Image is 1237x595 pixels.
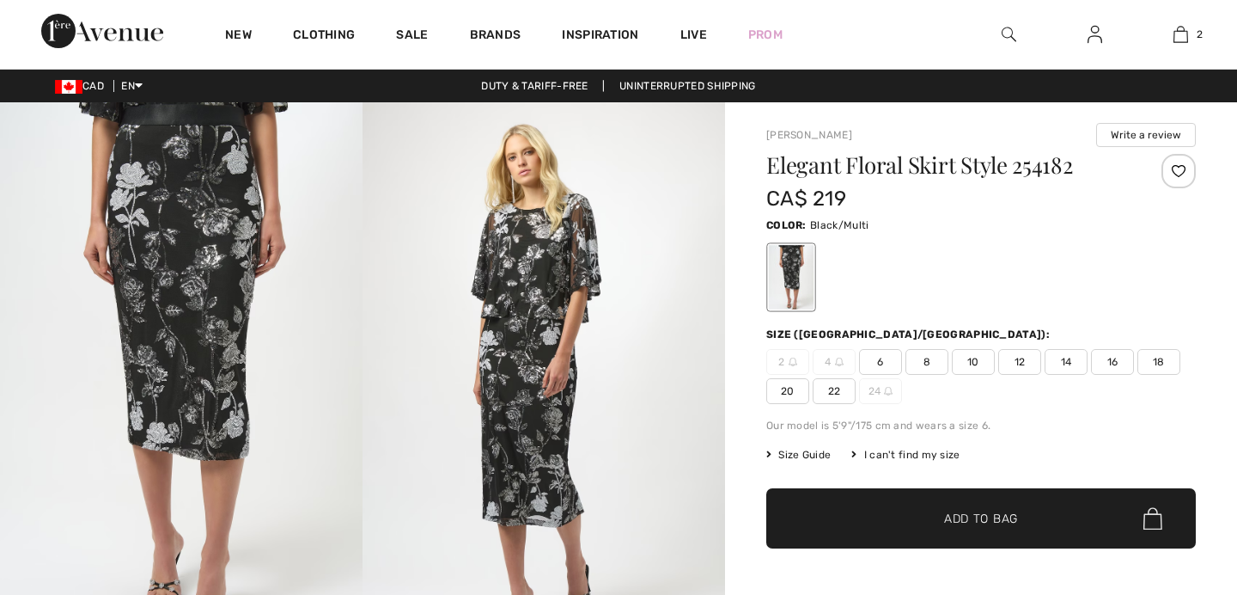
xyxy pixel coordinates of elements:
img: search the website [1002,24,1016,45]
a: Sign In [1074,24,1116,46]
span: Inspiration [562,28,638,46]
a: 2 [1138,24,1222,45]
a: Prom [748,26,783,44]
img: Bag.svg [1143,507,1162,530]
span: Color: [766,219,807,231]
img: My Bag [1173,24,1188,45]
h1: Elegant Floral Skirt Style 254182 [766,154,1124,176]
img: ring-m.svg [884,387,893,396]
div: Our model is 5'9"/175 cm and wears a size 6. [766,418,1196,433]
div: Black/Multi [769,245,813,310]
span: 24 [859,378,902,404]
span: 12 [998,349,1041,375]
img: ring-m.svg [789,358,797,366]
a: [PERSON_NAME] [766,129,852,141]
span: 14 [1045,349,1088,375]
span: 6 [859,349,902,375]
span: 4 [813,349,856,375]
span: 2 [766,349,809,375]
div: I can't find my size [851,447,960,463]
img: Canadian Dollar [55,80,82,94]
span: 18 [1137,349,1180,375]
span: CAD [55,80,111,92]
div: Size ([GEOGRAPHIC_DATA]/[GEOGRAPHIC_DATA]): [766,327,1053,342]
span: 8 [905,349,948,375]
img: My Info [1088,24,1102,45]
button: Write a review [1096,123,1196,147]
span: 20 [766,378,809,404]
a: Live [680,26,707,44]
img: ring-m.svg [835,358,844,366]
button: Add to Bag [766,488,1196,549]
span: Add to Bag [944,510,1018,528]
span: CA$ 219 [766,187,846,211]
span: Black/Multi [810,219,868,231]
img: 1ère Avenue [41,14,163,48]
span: 2 [1197,27,1203,42]
span: 16 [1091,349,1134,375]
a: Brands [470,28,521,46]
a: Sale [396,28,428,46]
a: New [225,28,252,46]
span: EN [121,80,143,92]
span: 22 [813,378,856,404]
span: Size Guide [766,447,831,463]
span: 10 [952,349,995,375]
a: Clothing [293,28,355,46]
